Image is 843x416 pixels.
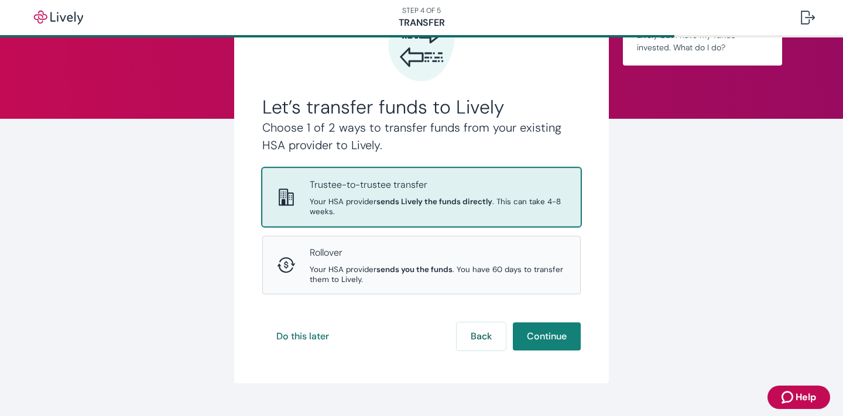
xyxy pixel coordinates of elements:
button: Do this later [262,322,343,350]
strong: sends you the funds [376,264,453,274]
button: Back [457,322,506,350]
p: Trustee-to-trustee transfer [310,178,566,192]
button: RolloverRolloverYour HSA providersends you the funds. You have 60 days to transfer them to Lively. [263,236,580,294]
span: Help [796,390,816,404]
img: Lively [26,11,91,25]
span: Your HSA provider . This can take 4-8 weeks. [310,197,566,216]
button: Trustee-to-trusteeTrustee-to-trustee transferYour HSA providersends Lively the funds directly. Th... [263,169,580,226]
h2: Let’s transfer funds to Lively [262,95,581,119]
svg: Rollover [277,256,296,274]
strong: sends Lively the funds directly [376,197,492,207]
svg: Zendesk support icon [782,390,796,404]
button: Zendesk support iconHelp [767,386,830,409]
p: Rollover [310,246,566,260]
h4: Choose 1 of 2 ways to transfer funds from your existing HSA provider to Lively. [262,119,581,154]
svg: Trustee-to-trustee [277,188,296,207]
span: Your HSA provider . You have 60 days to transfer them to Lively. [310,264,566,284]
button: Log out [791,4,824,32]
button: Continue [513,322,581,350]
